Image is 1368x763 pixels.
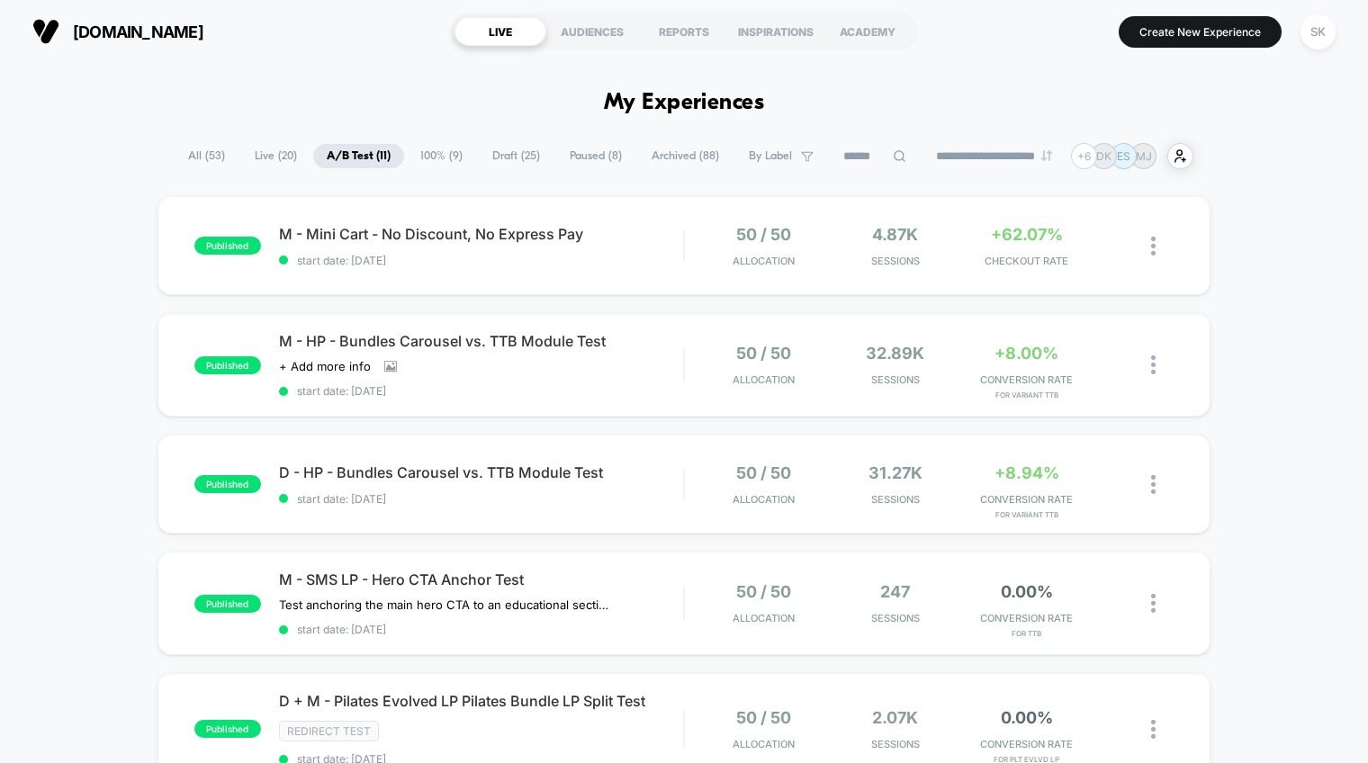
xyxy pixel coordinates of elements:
p: MJ [1136,149,1152,163]
span: M - Mini Cart - No Discount, No Express Pay [279,225,683,243]
div: SK [1300,14,1336,49]
span: M - SMS LP - Hero CTA Anchor Test [279,570,683,588]
span: Test anchoring the main hero CTA to an educational section about our method vs. TTB product detai... [279,597,613,612]
span: Paused ( 8 ) [556,144,635,168]
span: D + M - Pilates Evolved LP Pilates Bundle LP Split Test [279,692,683,710]
button: SK [1295,13,1341,50]
span: CONVERSION RATE [966,612,1088,624]
button: [DOMAIN_NAME] [27,17,209,46]
div: INSPIRATIONS [730,17,822,46]
span: M - HP - Bundles Carousel vs. TTB Module Test [279,332,683,350]
span: start date: [DATE] [279,384,683,398]
h1: My Experiences [604,90,765,116]
div: AUDIENCES [546,17,638,46]
span: 32.89k [866,344,924,363]
span: 100% ( 9 ) [407,144,476,168]
span: Allocation [733,373,795,386]
span: Sessions [834,493,957,506]
span: 247 [880,582,910,601]
span: 50 / 50 [736,344,791,363]
span: 0.00% [1001,582,1053,601]
span: for Variant TTB [966,390,1088,399]
span: Archived ( 88 ) [638,144,733,168]
span: Allocation [733,493,795,506]
span: Draft ( 25 ) [479,144,553,168]
span: Allocation [733,255,795,267]
span: Sessions [834,738,957,750]
span: Allocation [733,612,795,624]
span: published [194,237,261,255]
span: By Label [749,149,792,163]
span: published [194,720,261,738]
span: start date: [DATE] [279,254,683,267]
span: published [194,356,261,374]
span: 31.27k [868,463,922,482]
span: Sessions [834,373,957,386]
span: 50 / 50 [736,708,791,727]
p: ES [1117,149,1130,163]
span: CONVERSION RATE [966,493,1088,506]
span: published [194,475,261,493]
span: D - HP - Bundles Carousel vs. TTB Module Test [279,463,683,481]
span: CHECKOUT RATE [966,255,1088,267]
span: Sessions [834,612,957,624]
span: +8.94% [994,463,1059,482]
span: 0.00% [1001,708,1053,727]
span: +62.07% [991,225,1063,244]
span: for Variant TTB [966,510,1088,519]
div: REPORTS [638,17,730,46]
img: close [1151,355,1156,374]
span: start date: [DATE] [279,623,683,636]
span: CONVERSION RATE [966,373,1088,386]
span: CONVERSION RATE [966,738,1088,750]
span: 50 / 50 [736,582,791,601]
span: + Add more info [279,359,371,373]
img: close [1151,720,1156,739]
span: Allocation [733,738,795,750]
div: + 6 [1071,143,1097,169]
span: Live ( 20 ) [241,144,310,168]
span: start date: [DATE] [279,492,683,506]
span: Redirect Test [279,721,379,741]
span: Sessions [834,255,957,267]
p: DK [1096,149,1111,163]
img: close [1151,237,1156,256]
img: Visually logo [32,18,59,45]
span: All ( 53 ) [175,144,238,168]
img: end [1041,150,1052,161]
div: ACADEMY [822,17,913,46]
span: for TTB [966,629,1088,638]
span: 4.87k [872,225,918,244]
div: LIVE [454,17,546,46]
span: published [194,595,261,613]
img: close [1151,594,1156,613]
img: close [1151,475,1156,494]
span: 2.07k [872,708,918,727]
span: 50 / 50 [736,225,791,244]
span: +8.00% [994,344,1058,363]
span: A/B Test ( 11 ) [313,144,404,168]
span: 50 / 50 [736,463,791,482]
span: [DOMAIN_NAME] [73,22,203,41]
